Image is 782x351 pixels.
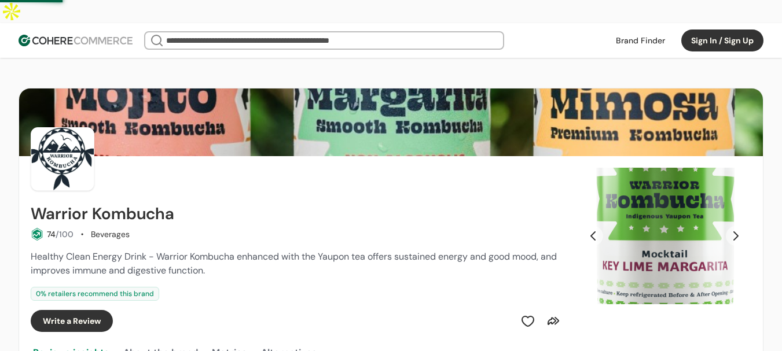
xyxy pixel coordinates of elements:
[726,226,746,246] button: Next Slide
[578,168,751,304] img: Slide 2
[47,229,56,239] span: 74
[578,168,751,304] div: Carousel
[19,88,763,156] img: Brand cover image
[19,35,133,46] img: Cohere Logo
[31,250,557,276] span: Healthy Clean Energy Drink - Warrior Kombucha enhanced with the Yaupon tea offers sustained energ...
[31,287,159,301] div: 0 % retailers recommend this brand
[31,205,174,223] h2: Warrior Kombucha
[583,226,603,246] button: Previous Slide
[31,127,94,191] img: Brand Photo
[578,168,751,304] div: Slide 3
[91,228,130,241] div: Beverages
[56,229,74,239] span: /100
[681,29,763,51] button: Sign In / Sign Up
[31,310,113,332] button: Write a Review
